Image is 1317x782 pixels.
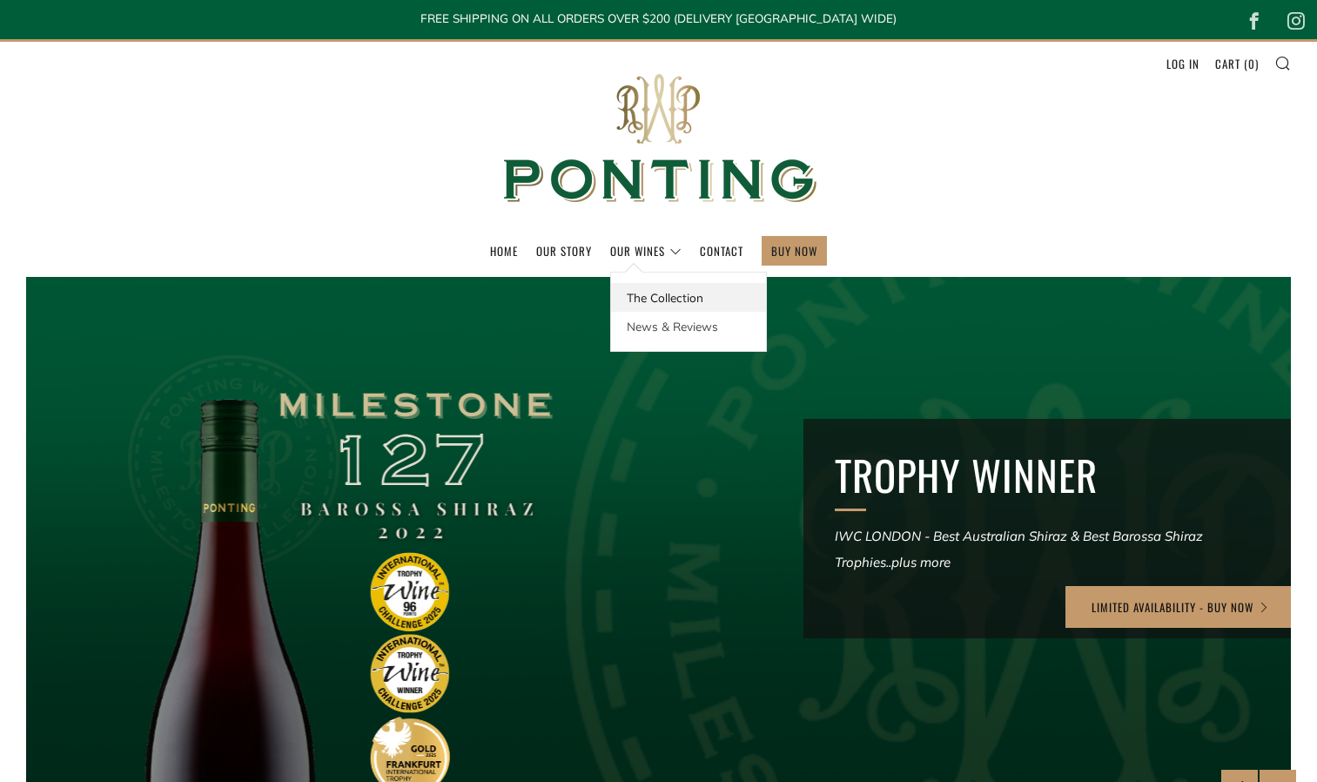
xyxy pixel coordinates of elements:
[1248,55,1255,72] span: 0
[611,283,766,312] a: The Collection
[1215,50,1259,78] a: Cart (0)
[490,237,518,265] a: Home
[611,312,766,340] a: News & Reviews
[536,237,592,265] a: Our Story
[1166,50,1199,78] a: Log in
[1065,586,1296,628] a: LIMITED AVAILABILITY - BUY NOW
[485,42,833,236] img: Ponting Wines
[700,237,743,265] a: Contact
[835,528,1203,570] em: IWC LONDON - Best Australian Shiraz & Best Barossa Shiraz Trophies..plus more
[835,450,1260,501] h2: TROPHY WINNER
[771,237,817,265] a: BUY NOW
[610,237,682,265] a: Our Wines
